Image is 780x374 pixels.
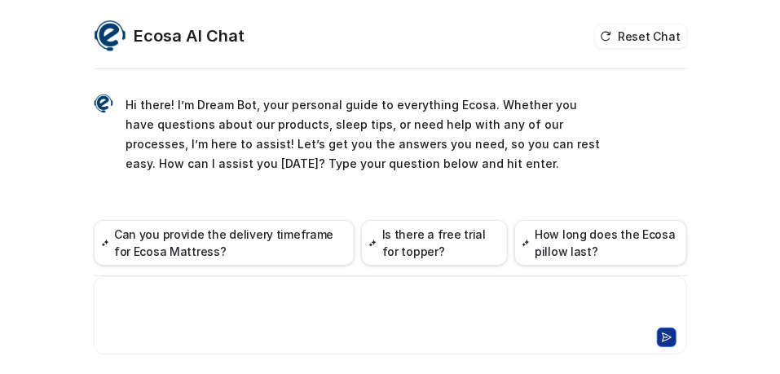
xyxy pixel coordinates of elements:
[94,220,355,266] button: Can you provide the delivery timeframe for Ecosa Mattress?
[361,220,507,266] button: Is there a free trial for topper?
[134,24,245,47] h2: Ecosa AI Chat
[94,20,126,52] img: Widget
[595,24,686,48] button: Reset Chat
[94,94,113,113] img: Widget
[126,95,603,174] p: Hi there! I’m Dream Bot, your personal guide to everything Ecosa. Whether you have questions abou...
[514,220,687,266] button: How long does the Ecosa pillow last?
